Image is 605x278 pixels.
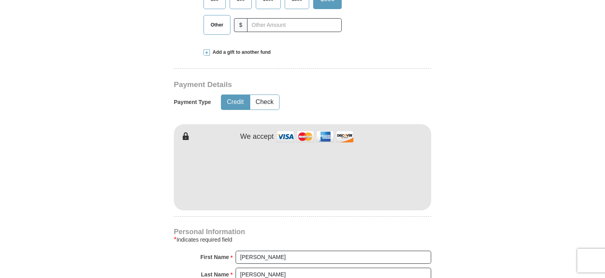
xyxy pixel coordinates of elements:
h4: We accept [240,132,274,141]
img: credit cards accepted [276,128,355,145]
h5: Payment Type [174,99,211,106]
input: Other Amount [247,18,342,32]
span: Other [207,19,227,31]
div: Indicates required field [174,235,431,244]
strong: First Name [200,252,229,263]
button: Credit [221,95,249,110]
button: Check [250,95,279,110]
span: $ [234,18,247,32]
h4: Personal Information [174,229,431,235]
span: Add a gift to another fund [210,49,271,56]
h3: Payment Details [174,80,376,89]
